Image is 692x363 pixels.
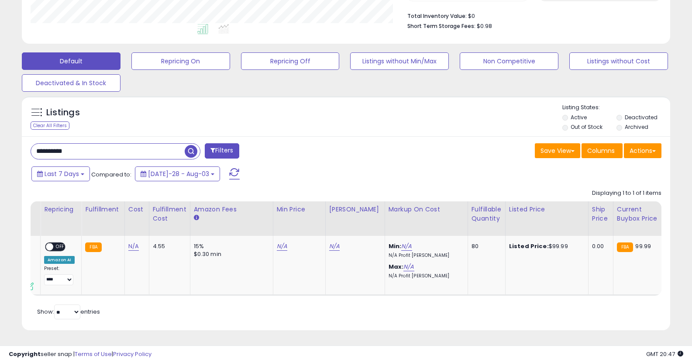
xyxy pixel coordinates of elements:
button: Actions [624,143,661,158]
p: Listing States: [562,104,670,112]
a: N/A [128,242,139,251]
a: Terms of Use [75,350,112,358]
button: Columns [582,143,623,158]
span: [DATE]-28 - Aug-03 [148,169,209,178]
div: Clear All Filters [31,121,69,130]
button: Non Competitive [460,52,558,70]
span: $0.98 [477,22,492,30]
div: Listed Price [509,205,585,214]
button: Save View [535,143,580,158]
button: Deactivated & In Stock [22,74,120,92]
b: Max: [389,263,404,271]
div: Min Price [277,205,322,214]
li: $0 [407,10,655,21]
b: Total Inventory Value: [407,12,467,20]
button: Filters [205,143,239,159]
div: 4.55 [153,242,183,250]
div: 0.00 [592,242,606,250]
a: N/A [401,242,412,251]
button: [DATE]-28 - Aug-03 [135,166,220,181]
span: 2025-08-11 20:47 GMT [646,350,683,358]
span: 99.99 [635,242,651,250]
div: Markup on Cost [389,205,464,214]
span: Compared to: [91,170,131,179]
a: N/A [403,263,414,271]
div: $99.99 [509,242,582,250]
b: Listed Price: [509,242,549,250]
div: Preset: [44,266,75,285]
div: Fulfillable Quantity [472,205,502,223]
small: FBA [85,242,101,252]
small: Amazon Fees. [194,214,199,222]
small: FBA [617,242,633,252]
label: Deactivated [625,114,658,121]
label: Out of Stock [571,123,602,131]
div: $0.30 min [194,250,266,258]
div: Fulfillment [85,205,120,214]
button: Listings without Cost [569,52,668,70]
div: Repricing [44,205,78,214]
div: Amazon AI [44,256,75,264]
button: Repricing Off [241,52,340,70]
b: Short Term Storage Fees: [407,22,475,30]
label: Archived [625,123,648,131]
a: Privacy Policy [113,350,151,358]
button: Default [22,52,120,70]
a: N/A [329,242,340,251]
button: Repricing On [131,52,230,70]
div: 80 [472,242,499,250]
div: seller snap | | [9,350,151,359]
p: N/A Profit [PERSON_NAME] [389,273,461,279]
p: N/A Profit [PERSON_NAME] [389,252,461,259]
div: Ship Price [592,205,609,223]
span: Show: entries [37,308,100,316]
div: Current Buybox Price [617,205,662,223]
div: Amazon Fees [194,205,269,214]
th: The percentage added to the cost of goods (COGS) that forms the calculator for Min & Max prices. [385,201,468,236]
button: Listings without Min/Max [350,52,449,70]
div: Fulfillment Cost [153,205,186,223]
div: Displaying 1 to 1 of 1 items [592,189,661,197]
div: 15% [194,242,266,250]
b: Min: [389,242,402,250]
div: Cost [128,205,145,214]
button: Last 7 Days [31,166,90,181]
strong: Copyright [9,350,41,358]
h5: Listings [46,107,80,119]
span: Last 7 Days [45,169,79,178]
span: Columns [587,146,615,155]
a: N/A [277,242,287,251]
div: [PERSON_NAME] [329,205,381,214]
span: OFF [53,243,67,251]
label: Active [571,114,587,121]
